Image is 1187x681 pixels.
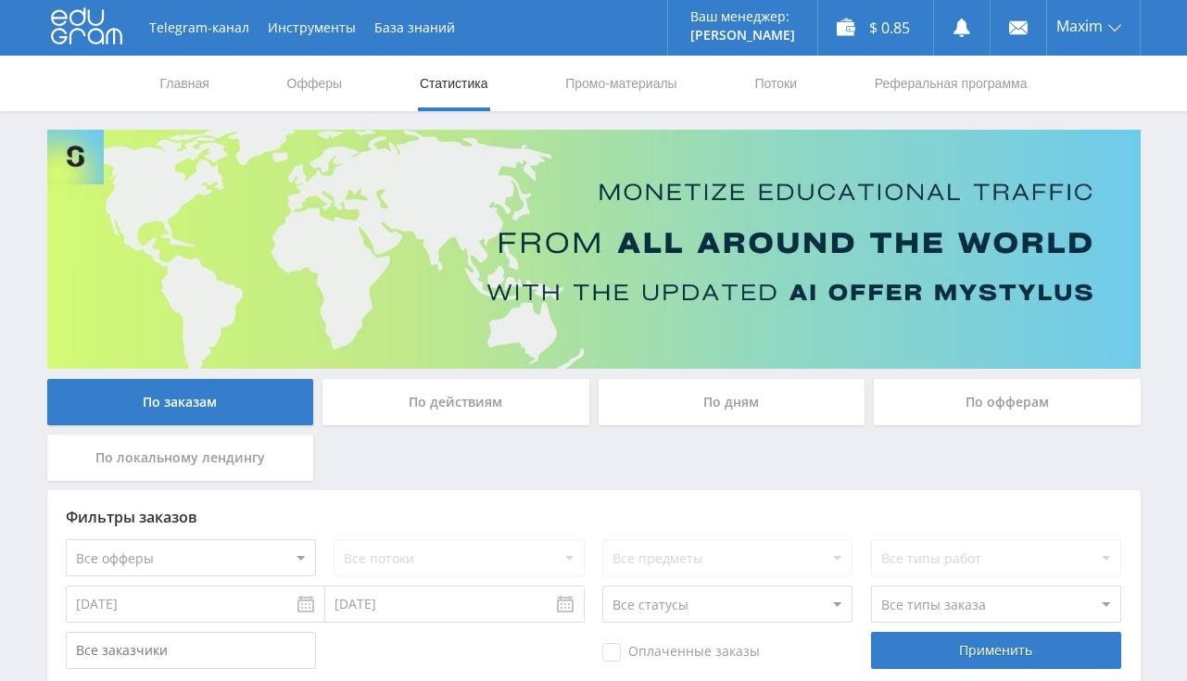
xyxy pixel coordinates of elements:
div: Применить [871,632,1121,669]
div: По действиям [322,379,589,425]
div: По офферам [874,379,1141,425]
div: По заказам [47,379,314,425]
a: Офферы [285,56,345,111]
a: Промо-материалы [563,56,678,111]
a: Потоки [752,56,799,111]
a: Главная [158,56,211,111]
a: Реферальная программа [873,56,1029,111]
div: По дням [599,379,865,425]
p: Ваш менеджер: [690,9,795,24]
span: Maxim [1056,19,1103,33]
div: Фильтры заказов [66,509,1122,525]
span: Оплаченные заказы [602,643,760,662]
a: Статистика [418,56,490,111]
input: Все заказчики [66,632,316,669]
img: Banner [47,130,1141,369]
div: По локальному лендингу [47,435,314,481]
p: [PERSON_NAME] [690,28,795,43]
